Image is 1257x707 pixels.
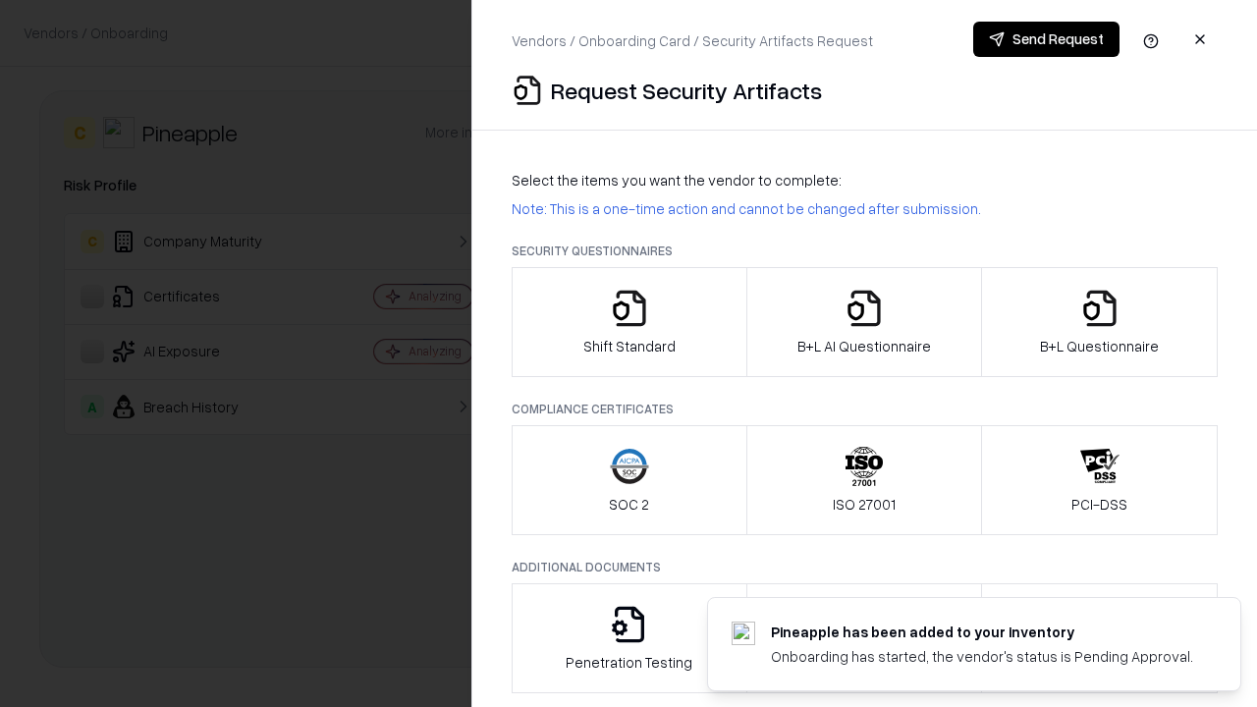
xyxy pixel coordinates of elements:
button: Privacy Policy [746,583,983,693]
button: PCI-DSS [981,425,1218,535]
p: Security Questionnaires [512,243,1218,259]
p: Note: This is a one-time action and cannot be changed after submission. [512,198,1218,219]
p: Penetration Testing [566,652,692,673]
p: Shift Standard [583,336,676,356]
p: B+L AI Questionnaire [797,336,931,356]
p: SOC 2 [609,494,649,515]
button: Shift Standard [512,267,747,377]
button: B+L AI Questionnaire [746,267,983,377]
p: PCI-DSS [1071,494,1127,515]
p: Compliance Certificates [512,401,1218,417]
div: Pineapple has been added to your inventory [771,622,1193,642]
p: B+L Questionnaire [1040,336,1159,356]
button: Data Processing Agreement [981,583,1218,693]
p: Vendors / Onboarding Card / Security Artifacts Request [512,30,873,51]
button: B+L Questionnaire [981,267,1218,377]
p: Request Security Artifacts [551,75,822,106]
div: Onboarding has started, the vendor's status is Pending Approval. [771,646,1193,667]
button: Send Request [973,22,1120,57]
p: Select the items you want the vendor to complete: [512,170,1218,190]
button: SOC 2 [512,425,747,535]
button: Penetration Testing [512,583,747,693]
img: pineappleenergy.com [732,622,755,645]
p: Additional Documents [512,559,1218,575]
button: ISO 27001 [746,425,983,535]
p: ISO 27001 [833,494,896,515]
